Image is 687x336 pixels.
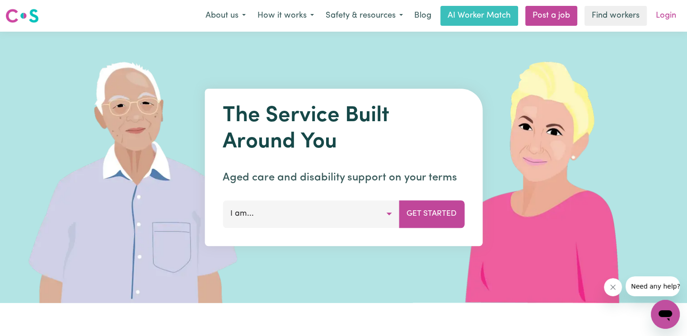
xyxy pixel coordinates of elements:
[651,300,680,329] iframe: Button to launch messaging window
[223,200,399,227] button: I am...
[252,6,320,25] button: How it works
[604,278,622,296] iframe: Close message
[525,6,577,26] a: Post a job
[5,8,39,24] img: Careseekers logo
[5,6,55,14] span: Need any help?
[223,103,464,155] h1: The Service Built Around You
[650,6,682,26] a: Login
[5,5,39,26] a: Careseekers logo
[399,200,464,227] button: Get Started
[223,170,464,186] p: Aged care and disability support on your terms
[626,276,680,296] iframe: Message from company
[320,6,409,25] button: Safety & resources
[440,6,518,26] a: AI Worker Match
[409,6,437,26] a: Blog
[584,6,647,26] a: Find workers
[200,6,252,25] button: About us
